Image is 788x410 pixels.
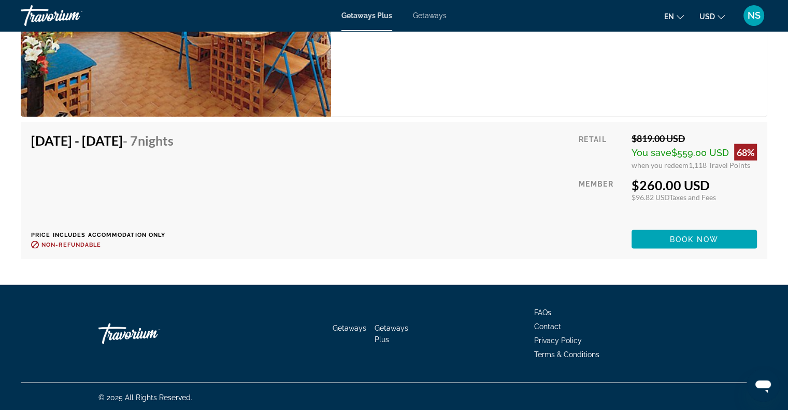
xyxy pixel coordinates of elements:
span: when you redeem [632,161,689,169]
a: Travorium [98,318,202,349]
a: Getaways [333,324,366,332]
a: FAQs [534,308,551,317]
a: Contact [534,322,561,331]
div: Member [579,177,624,222]
span: USD [699,12,715,21]
a: Terms & Conditions [534,350,599,359]
span: $559.00 USD [671,147,729,158]
a: Getaways Plus [341,11,392,20]
div: 68% [734,144,757,161]
div: Retail [579,133,624,169]
span: - 7 [123,133,174,148]
a: Getaways [413,11,447,20]
span: Nights [138,133,174,148]
div: $260.00 USD [632,177,757,193]
button: User Menu [740,5,767,26]
a: Travorium [21,2,124,29]
span: 1,118 Travel Points [689,161,750,169]
span: Taxes and Fees [669,193,716,202]
button: Book now [632,230,757,249]
a: Getaways Plus [375,324,408,344]
span: NS [748,10,761,21]
span: © 2025 All Rights Reserved. [98,393,192,402]
div: $819.00 USD [632,133,757,144]
iframe: Кнопка запуска окна обмена сообщениями [747,369,780,402]
span: You save [632,147,671,158]
span: Book now [670,235,719,244]
button: Change currency [699,9,725,24]
a: Privacy Policy [534,336,582,345]
div: $96.82 USD [632,193,757,202]
p: Price includes accommodation only [31,232,181,238]
span: Non-refundable [41,242,101,248]
span: en [664,12,674,21]
button: Change language [664,9,684,24]
h4: [DATE] - [DATE] [31,133,174,148]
